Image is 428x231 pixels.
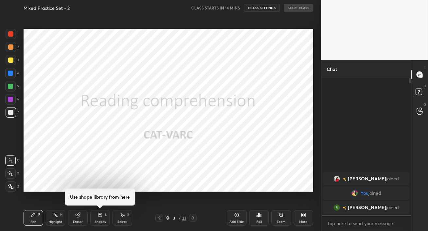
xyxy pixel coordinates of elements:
[386,205,399,210] span: joined
[386,176,399,181] span: joined
[343,206,347,210] img: no-rating-badge.077c3623.svg
[348,176,386,181] span: [PERSON_NAME]
[334,204,340,211] img: 3
[360,190,368,196] span: You
[321,60,342,78] p: Chat
[343,177,347,181] img: no-rating-badge.077c3623.svg
[334,175,340,182] img: 74ccbd912e544423a55f8610a5685f30.jpg
[423,102,426,107] p: G
[424,65,426,70] p: T
[351,190,358,196] img: e87f9364b6334989b9353f85ea133ed3.jpg
[368,190,381,196] span: joined
[321,171,411,215] div: grid
[348,205,386,210] span: [PERSON_NAME]
[424,84,426,89] p: D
